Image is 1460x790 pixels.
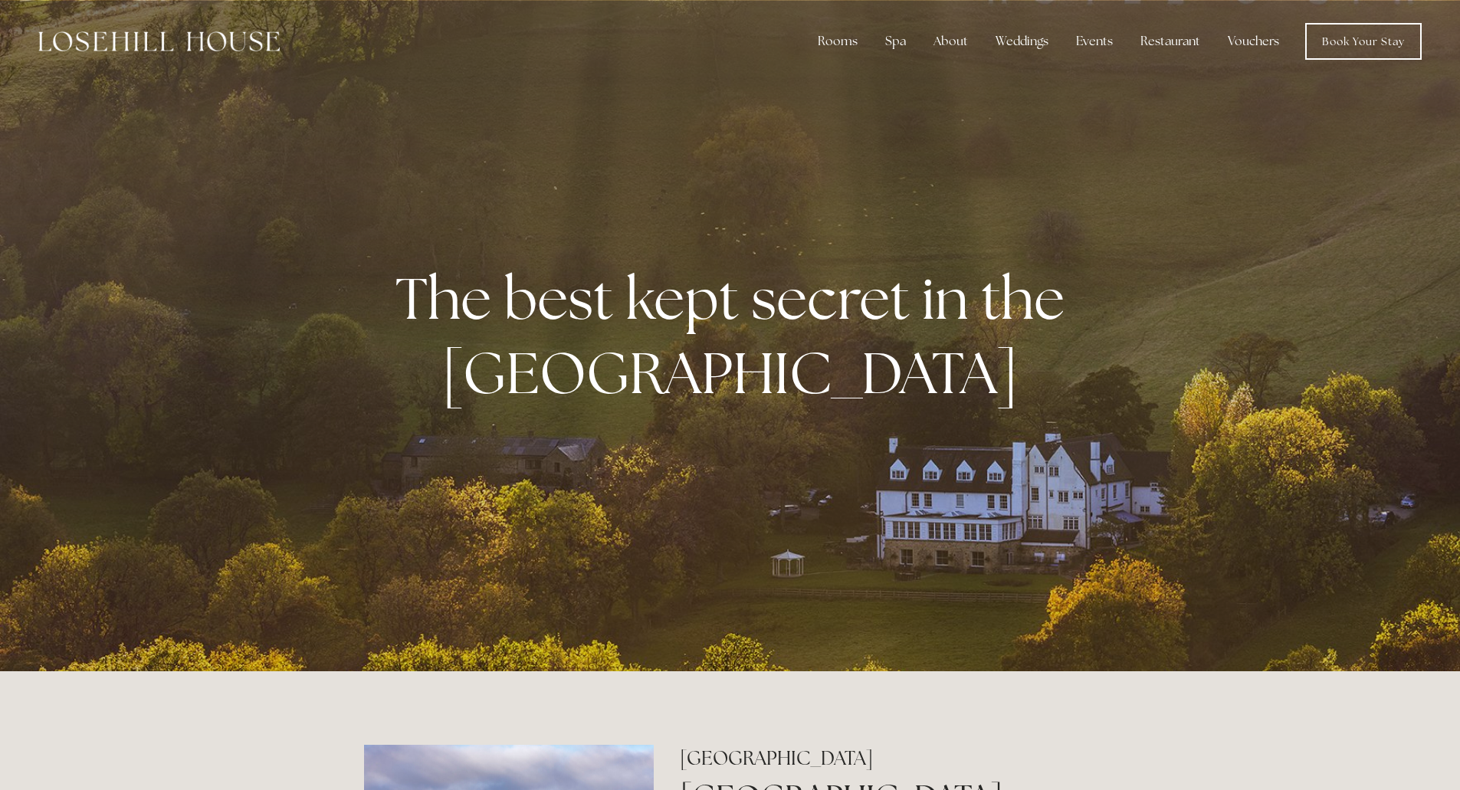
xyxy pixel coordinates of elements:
[1216,26,1291,57] a: Vouchers
[873,26,918,57] div: Spa
[1305,23,1422,60] a: Book Your Stay
[1064,26,1125,57] div: Events
[805,26,870,57] div: Rooms
[395,261,1077,411] strong: The best kept secret in the [GEOGRAPHIC_DATA]
[38,31,280,51] img: Losehill House
[1128,26,1212,57] div: Restaurant
[983,26,1061,57] div: Weddings
[921,26,980,57] div: About
[680,745,1096,772] h2: [GEOGRAPHIC_DATA]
